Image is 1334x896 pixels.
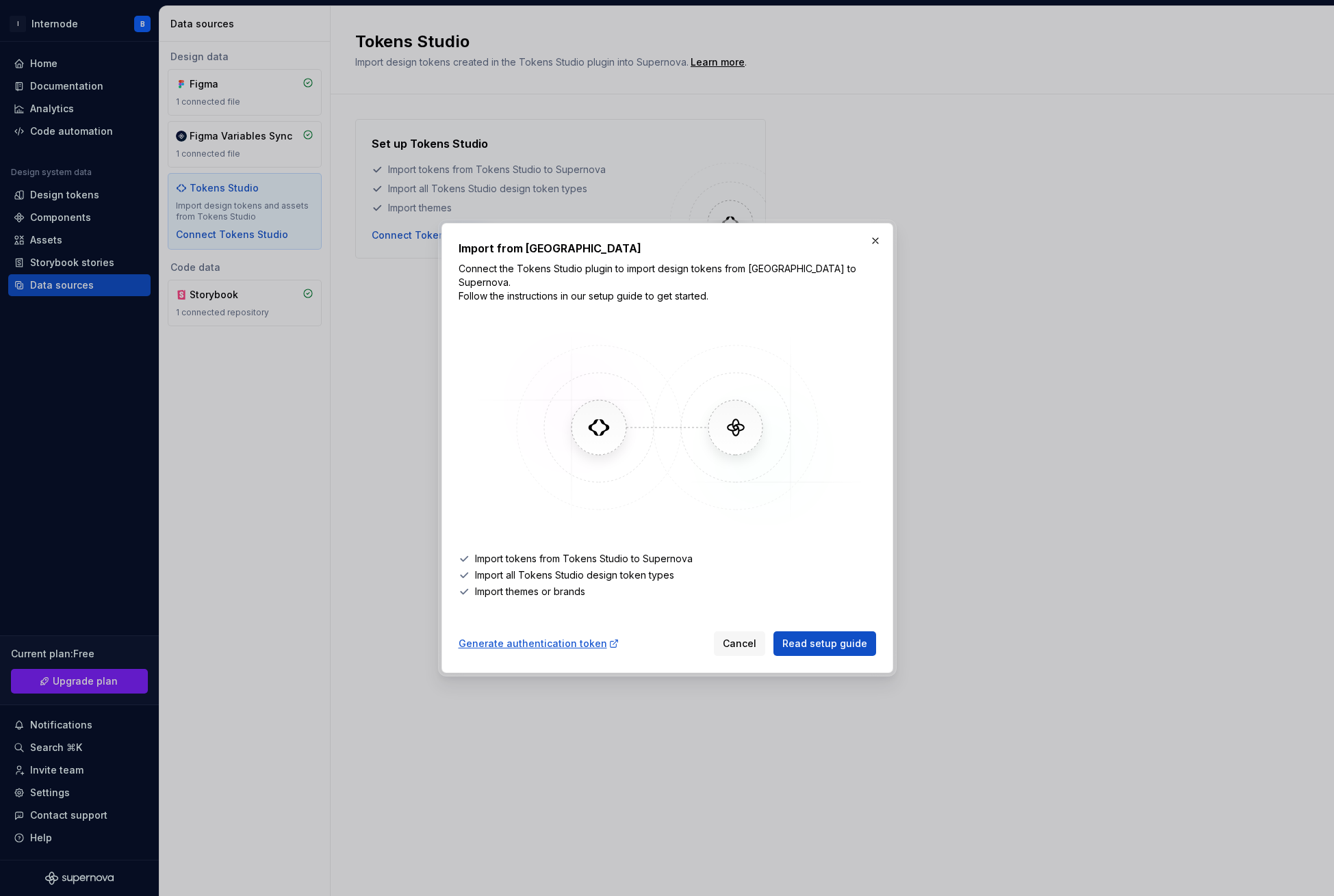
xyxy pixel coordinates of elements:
h2: Import from [GEOGRAPHIC_DATA] [459,240,876,256]
span: Read setup guide [782,637,867,650]
li: Import themes or brands [459,585,876,598]
span: Cancel [723,637,756,650]
a: Generate authentication token [459,637,619,650]
a: Read setup guide [773,631,876,656]
li: Import tokens from Tokens Studio to Supernova [459,552,876,566]
li: Import all Tokens Studio design token types [459,568,876,582]
button: Cancel [714,631,765,656]
p: Connect the Tokens Studio plugin to import design tokens from [GEOGRAPHIC_DATA] to Supernova. Fol... [459,262,876,303]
